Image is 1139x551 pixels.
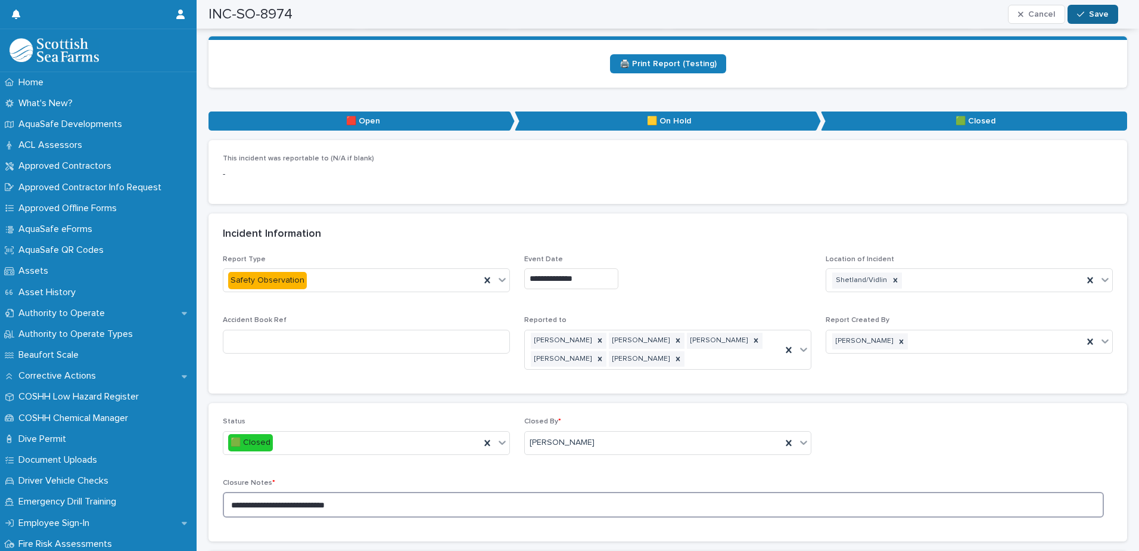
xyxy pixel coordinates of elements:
[14,244,113,256] p: AquaSafe QR Codes
[14,475,118,487] p: Driver Vehicle Checks
[14,140,92,151] p: ACL Assessors
[14,434,76,445] p: Dive Permit
[832,273,889,289] div: Shetland/Vidlin
[10,38,99,62] img: bPIBxiqnSb2ggTQWdOVV
[14,349,88,361] p: Beaufort Scale
[14,370,105,382] p: Corrective Actions
[687,333,749,349] div: [PERSON_NAME]
[14,413,138,424] p: COSHH Chemical Manager
[14,496,126,507] p: Emergency Drill Training
[609,333,671,349] div: [PERSON_NAME]
[610,54,726,73] a: 🖨️ Print Report (Testing)
[223,168,510,181] p: -
[14,119,132,130] p: AquaSafe Developments
[14,454,107,466] p: Document Uploads
[14,160,121,172] p: Approved Contractors
[1028,10,1055,18] span: Cancel
[223,479,275,487] span: Closure Notes
[223,256,266,263] span: Report Type
[826,256,894,263] span: Location of Incident
[531,333,593,349] div: [PERSON_NAME]
[223,228,321,241] h2: Incident Information
[208,6,292,23] h2: INC-SO-8974
[223,155,374,162] span: This incident was reportable to (N/A if blank)
[524,317,567,324] span: Reported to
[228,272,307,289] div: Safety Observation
[832,333,895,349] div: [PERSON_NAME]
[14,287,85,298] p: Asset History
[14,391,148,403] p: COSHH Low Hazard Register
[620,60,717,68] span: 🖨️ Print Report (Testing)
[14,329,142,340] p: Authority to Operate Types
[228,434,273,451] div: 🟩 Closed
[1068,5,1118,24] button: Save
[14,98,82,109] p: What's New?
[14,182,171,193] p: Approved Contractor Info Request
[1008,5,1065,24] button: Cancel
[609,351,671,367] div: [PERSON_NAME]
[531,351,593,367] div: [PERSON_NAME]
[524,418,561,425] span: Closed By
[14,538,122,550] p: Fire Risk Assessments
[223,418,245,425] span: Status
[14,77,53,88] p: Home
[14,265,58,277] p: Assets
[530,437,595,449] span: [PERSON_NAME]
[821,112,1127,131] p: 🟩 Closed
[14,308,114,319] p: Authority to Operate
[1089,10,1109,18] span: Save
[208,112,515,131] p: 🟥 Open
[826,317,889,324] span: Report Created By
[14,203,126,214] p: Approved Offline Forms
[223,317,287,324] span: Accident Book Ref
[14,224,102,235] p: AquaSafe eForms
[515,112,821,131] p: 🟨 On Hold
[524,256,563,263] span: Event Date
[14,518,99,529] p: Employee Sign-In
